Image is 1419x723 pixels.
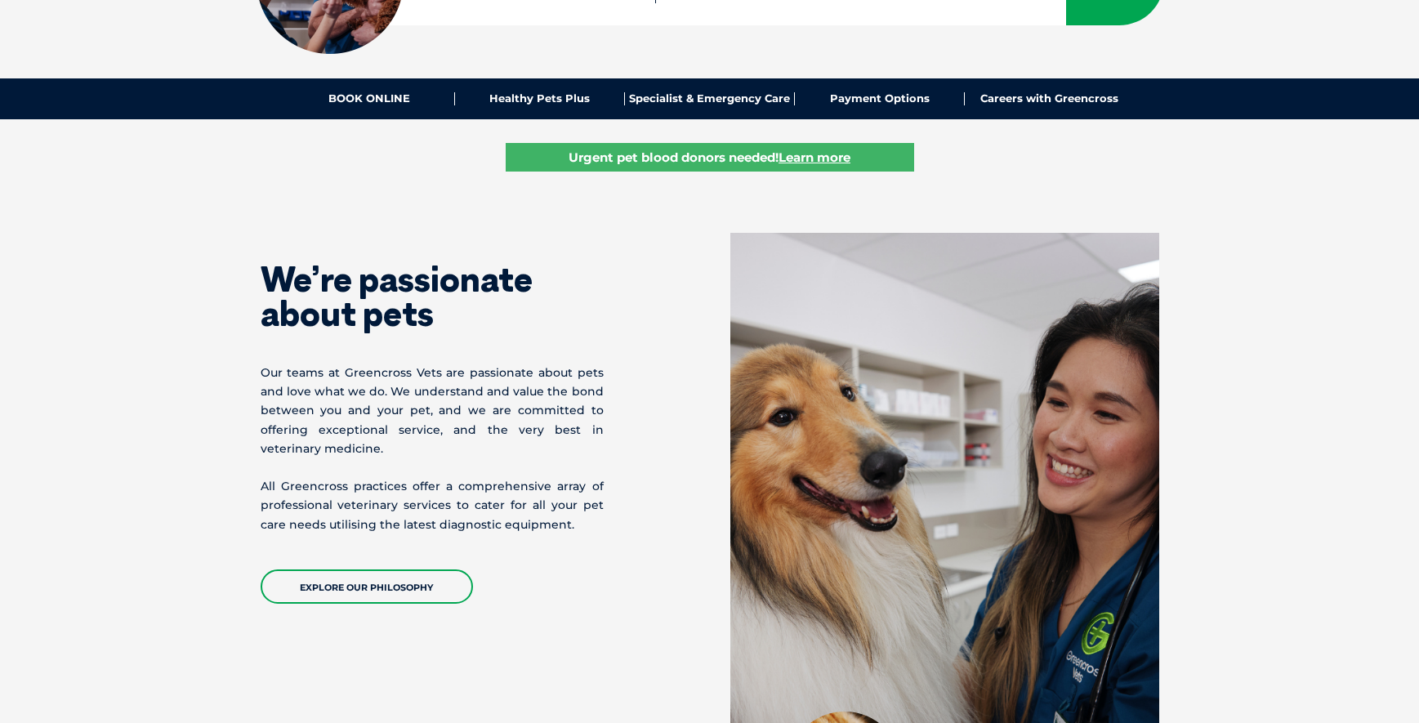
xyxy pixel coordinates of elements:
a: BOOK ONLINE [285,92,455,105]
p: Our teams at Greencross Vets are passionate about pets and love what we do. We understand and val... [261,364,604,458]
h1: We’re passionate about pets [261,262,604,331]
u: Learn more [779,150,850,165]
a: Careers with Greencross [965,92,1134,105]
a: Urgent pet blood donors needed!Learn more [506,143,914,172]
a: Payment Options [795,92,965,105]
a: EXPLORE OUR PHILOSOPHY [261,569,473,604]
p: All Greencross practices offer a comprehensive array of professional veterinary services to cater... [261,477,604,534]
a: Healthy Pets Plus [455,92,625,105]
a: Specialist & Emergency Care [625,92,795,105]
